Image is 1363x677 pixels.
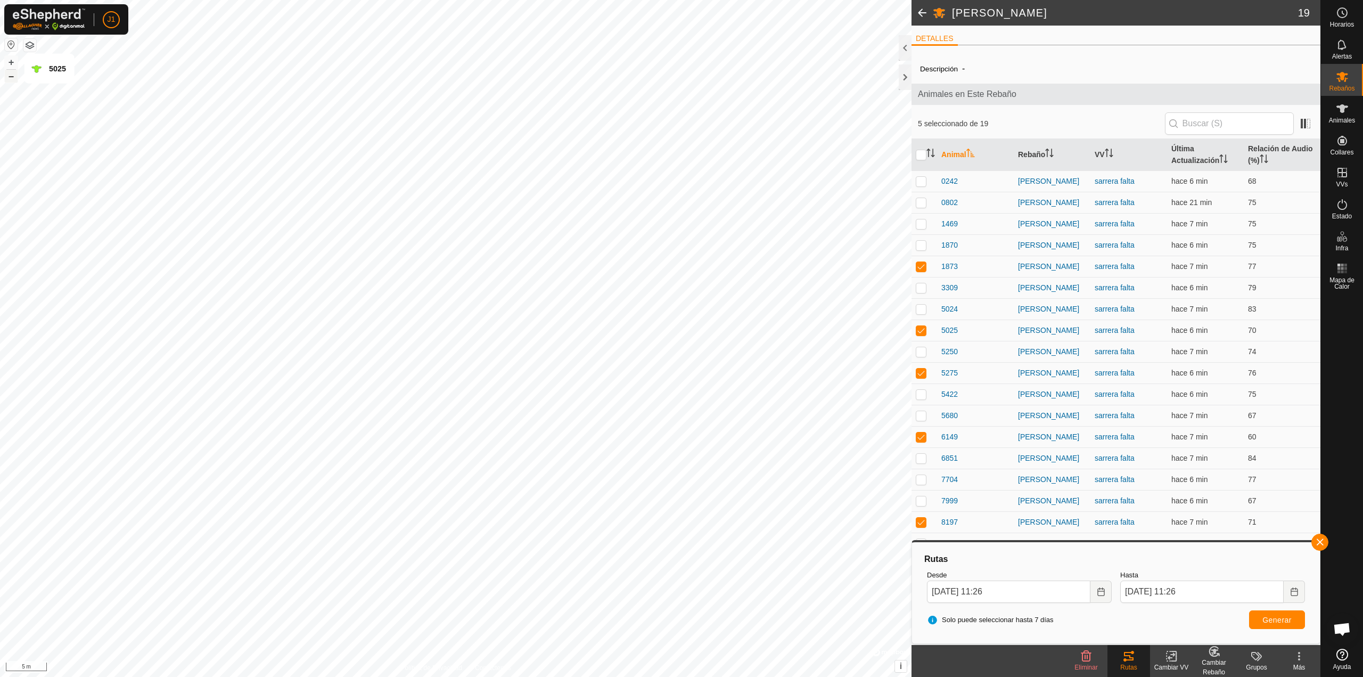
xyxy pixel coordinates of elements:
a: sarrera falta [1095,198,1135,207]
div: Más [1278,663,1320,672]
div: [PERSON_NAME] [1018,453,1086,464]
a: sarrera falta [1095,539,1135,548]
span: 14 oct 2025, 11:19 [1171,454,1208,462]
p-sorticon: Activar para ordenar [926,150,935,159]
label: Descripción [920,65,958,73]
span: Horarios [1330,21,1354,28]
span: 19 [1298,5,1310,21]
span: 14 oct 2025, 11:19 [1171,283,1208,292]
div: [PERSON_NAME] [1018,176,1086,187]
span: 84 [1248,454,1257,462]
span: 5024 [941,304,958,315]
div: [PERSON_NAME] [1018,431,1086,443]
div: Chat abierto [1326,613,1358,645]
span: Rebaños [1329,85,1354,92]
span: 70 [1248,326,1257,335]
div: [PERSON_NAME] [1018,325,1086,336]
span: 75 [1248,390,1257,398]
button: Generar [1249,610,1305,629]
span: Ayuda [1333,664,1351,670]
span: Collares [1330,149,1353,156]
th: VV [1090,139,1167,171]
span: 14 oct 2025, 11:18 [1171,411,1208,420]
div: [PERSON_NAME] [1018,282,1086,293]
th: Animal [937,139,1014,171]
span: 77 [1248,262,1257,271]
span: 60 [1248,433,1257,441]
a: sarrera falta [1095,411,1135,420]
a: sarrera falta [1095,369,1135,377]
img: Logo Gallagher [13,9,85,30]
span: 14 oct 2025, 11:19 [1171,177,1208,185]
span: - [958,60,969,77]
div: [PERSON_NAME] [1018,495,1086,507]
span: 14 oct 2025, 11:18 [1171,539,1208,548]
span: 83 [1248,305,1257,313]
p-sorticon: Activar para ordenar [1260,156,1268,165]
input: Buscar (S) [1165,112,1294,135]
span: 5680 [941,410,958,421]
a: sarrera falta [1095,433,1135,441]
a: sarrera falta [1095,454,1135,462]
span: 68 [1248,177,1257,185]
span: 6851 [941,453,958,464]
a: sarrera falta [1095,219,1135,228]
span: 80 [1248,539,1257,548]
div: [PERSON_NAME] [1018,410,1086,421]
span: 14 oct 2025, 11:19 [1171,433,1208,441]
span: 14 oct 2025, 11:18 [1171,305,1208,313]
a: sarrera falta [1095,305,1135,313]
label: Hasta [1120,570,1305,581]
a: sarrera falta [1095,390,1135,398]
span: 14 oct 2025, 11:18 [1171,262,1208,271]
span: 9356 [941,538,958,549]
span: 7999 [941,495,958,507]
div: [PERSON_NAME] [1018,368,1086,379]
a: sarrera falta [1095,326,1135,335]
span: 5275 [941,368,958,379]
span: J1 [108,14,116,25]
p-sorticon: Activar para ordenar [966,150,975,159]
span: 14 oct 2025, 11:19 [1171,326,1208,335]
span: 5422 [941,389,958,400]
a: Política de Privacidad [401,663,462,673]
a: sarrera falta [1095,518,1135,526]
button: Restablecer Mapa [5,38,18,51]
span: 1469 [941,218,958,230]
div: Cambiar Rebaño [1193,658,1235,677]
p-sorticon: Activar para ordenar [1219,156,1228,165]
span: Animales [1329,117,1355,124]
a: sarrera falta [1095,177,1135,185]
span: 14 oct 2025, 11:19 [1171,518,1208,526]
p-sorticon: Activar para ordenar [1045,150,1054,159]
div: Rutas [1107,663,1150,672]
span: 74 [1248,347,1257,356]
div: [PERSON_NAME] [1018,389,1086,400]
button: i [895,660,907,672]
span: 79 [1248,283,1257,292]
div: [PERSON_NAME] [1018,261,1086,272]
span: 75 [1248,241,1257,249]
span: 67 [1248,496,1257,505]
span: 1870 [941,240,958,251]
div: [PERSON_NAME] [1018,218,1086,230]
div: [PERSON_NAME] [1018,240,1086,251]
span: Mapa de Calor [1324,277,1360,290]
div: Cambiar VV [1150,663,1193,672]
th: Rebaño [1014,139,1090,171]
p-sorticon: Activar para ordenar [1105,150,1113,159]
span: 76 [1248,369,1257,377]
span: 7704 [941,474,958,485]
a: sarrera falta [1095,241,1135,249]
div: [PERSON_NAME] [1018,474,1086,485]
span: 5025 [941,325,958,336]
div: [PERSON_NAME] [1018,538,1086,549]
span: 14 oct 2025, 11:19 [1171,475,1208,484]
span: 6149 [941,431,958,443]
span: 75 [1248,219,1257,228]
button: Choose Date [1090,581,1112,603]
li: DETALLES [912,33,958,46]
h2: [PERSON_NAME] [952,6,1298,19]
span: 5025 [49,64,66,73]
div: [PERSON_NAME] [1018,517,1086,528]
